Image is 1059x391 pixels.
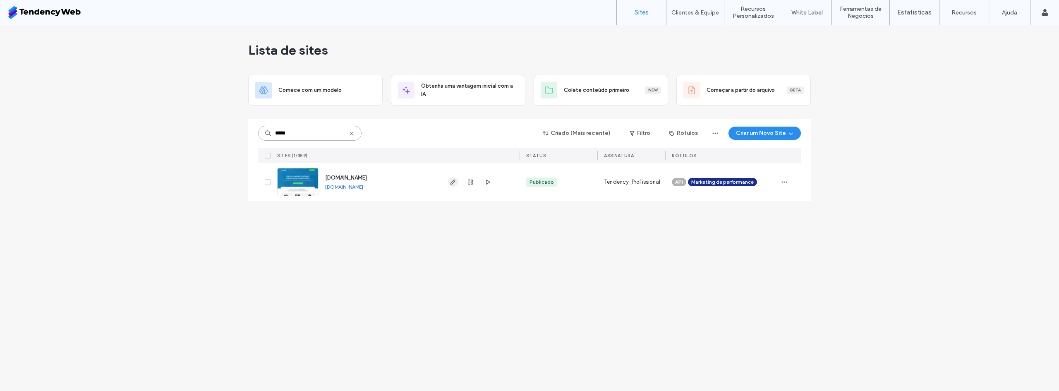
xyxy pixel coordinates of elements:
span: Comece com um modelo [278,86,342,94]
img: tab_domain_overview_orange.svg [34,48,41,55]
img: tab_keywords_by_traffic_grey.svg [87,48,94,55]
span: Tendency_Profissional [604,178,660,186]
div: [PERSON_NAME]: [DOMAIN_NAME] [22,22,118,28]
span: Começar a partir do arquivo [707,86,775,94]
span: Rótulos [672,153,697,158]
div: New [645,86,661,94]
div: Obtenha uma vantagem inicial com a IA [391,75,525,106]
div: v 4.0.25 [23,13,41,20]
label: Ferramentas de Negócios [832,5,889,19]
span: STATUS [526,153,546,158]
div: Domínio [43,49,63,54]
button: Criado (Mais recente) [536,127,618,140]
a: [DOMAIN_NAME] [325,184,363,190]
div: Palavras-chave [96,49,133,54]
span: Obtenha uma vantagem inicial com a IA [421,82,518,98]
img: logo_orange.svg [13,13,20,20]
span: API [675,178,683,186]
label: Clientes & Equipe [671,9,719,16]
div: Publicado [529,178,554,186]
label: White Label [791,9,823,16]
button: Rótulos [662,127,705,140]
div: Começar a partir do arquivoBeta [676,75,811,106]
span: Ajuda [18,6,39,13]
span: Sites (1/359) [277,153,308,158]
span: Marketing de performance [691,178,754,186]
label: Recursos Personalizados [724,5,782,19]
label: Recursos [951,9,977,16]
div: Colete conteúdo primeiroNew [534,75,668,106]
span: Assinatura [604,153,634,158]
span: Lista de sites [248,42,328,58]
button: Filtro [621,127,659,140]
span: Colete conteúdo primeiro [564,86,629,94]
button: Criar um Novo Site [728,127,801,140]
div: Comece com um modelo [248,75,383,106]
label: Ajuda [1002,9,1017,16]
div: Beta [787,86,804,94]
img: website_grey.svg [13,22,20,28]
label: Estatísticas [897,9,932,16]
label: Sites [635,9,649,16]
a: [DOMAIN_NAME] [325,175,367,181]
